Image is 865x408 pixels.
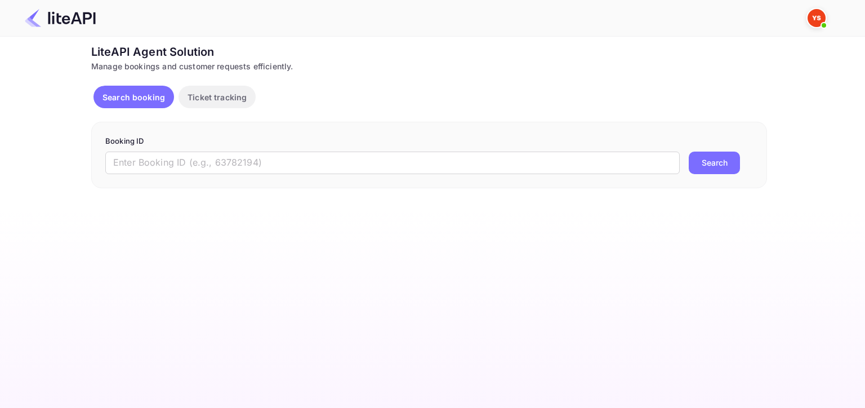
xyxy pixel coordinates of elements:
p: Booking ID [105,136,753,147]
div: Manage bookings and customer requests efficiently. [91,60,767,72]
input: Enter Booking ID (e.g., 63782194) [105,152,680,174]
div: LiteAPI Agent Solution [91,43,767,60]
button: Search [689,152,740,174]
img: Yandex Support [808,9,826,27]
img: LiteAPI Logo [25,9,96,27]
p: Ticket tracking [188,91,247,103]
p: Search booking [102,91,165,103]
